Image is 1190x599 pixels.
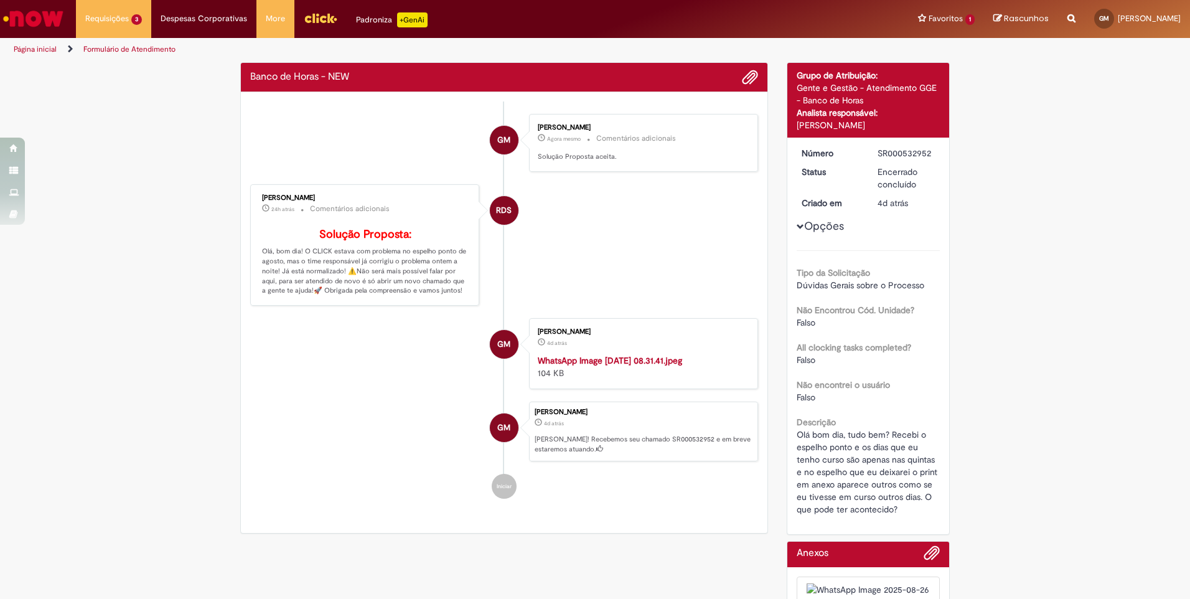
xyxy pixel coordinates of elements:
span: [PERSON_NAME] [1118,13,1181,24]
b: Solução Proposta: [319,227,411,242]
button: Adicionar anexos [742,69,758,85]
a: Rascunhos [993,13,1049,25]
div: Padroniza [356,12,428,27]
b: Não encontrei o usuário [797,379,890,390]
span: Requisições [85,12,129,25]
span: 1 [965,14,975,25]
a: Formulário de Atendimento [83,44,176,54]
span: 4d atrás [878,197,908,209]
time: 29/08/2025 11:28:09 [547,135,581,143]
span: Favoritos [929,12,963,25]
div: Gabrielly Farinhake Meira [490,330,518,359]
div: Gabrielly Farinhake Meira [490,126,518,154]
small: Comentários adicionais [596,133,676,144]
b: Tipo da Solicitação [797,267,870,278]
span: Agora mesmo [547,135,581,143]
span: GM [1099,14,1109,22]
div: 104 KB [538,354,745,379]
a: WhatsApp Image [DATE] 08.31.41.jpeg [538,355,682,366]
b: All clocking tasks completed? [797,342,911,353]
span: Despesas Corporativas [161,12,247,25]
span: Falso [797,392,815,403]
div: Encerrado concluído [878,166,935,191]
div: Gente e Gestão - Atendimento GGE - Banco de Horas [797,82,940,106]
span: 4d atrás [547,339,567,347]
span: Dúvidas Gerais sobre o Processo [797,280,924,291]
p: Solução Proposta aceita. [538,152,745,162]
div: [PERSON_NAME] [538,124,745,131]
span: 4d atrás [544,420,564,427]
small: Comentários adicionais [310,204,390,214]
a: Página inicial [14,44,57,54]
span: 3 [131,14,142,25]
p: +GenAi [397,12,428,27]
div: SR000532952 [878,147,935,159]
dt: Número [792,147,869,159]
dt: Status [792,166,869,178]
p: [PERSON_NAME]! Recebemos seu chamado SR000532952 e em breve estaremos atuando. [535,435,751,454]
b: Descrição [797,417,836,428]
p: Olá, bom dia! O CLICK estava com problema no espelho ponto de agosto, mas o time responsável já c... [262,229,469,296]
div: Grupo de Atribuição: [797,69,940,82]
div: 26/08/2025 11:26:21 [878,197,935,209]
span: RDS [496,196,512,225]
b: Não Encontrou Cód. Unidade? [797,304,914,316]
span: Rascunhos [1004,12,1049,24]
ul: Trilhas de página [9,38,784,61]
span: 24h atrás [271,205,294,213]
span: More [266,12,285,25]
span: Falso [797,317,815,328]
h2: Banco de Horas - NEW Histórico de tíquete [250,72,349,83]
img: click_logo_yellow_360x200.png [304,9,337,27]
span: Falso [797,354,815,366]
li: Gabrielly Farinhake Meira [250,402,758,461]
div: [PERSON_NAME] [535,408,751,416]
div: Analista responsável: [797,106,940,119]
time: 26/08/2025 11:26:14 [547,339,567,347]
button: Adicionar anexos [924,545,940,567]
time: 28/08/2025 11:58:34 [271,205,294,213]
ul: Histórico de tíquete [250,101,758,511]
div: Raquel De Souza [490,196,518,225]
div: Gabrielly Farinhake Meira [490,413,518,442]
div: [PERSON_NAME] [262,194,469,202]
span: GM [497,329,510,359]
span: GM [497,413,510,443]
span: GM [497,125,510,155]
div: [PERSON_NAME] [538,328,745,336]
dt: Criado em [792,197,869,209]
div: [PERSON_NAME] [797,119,940,131]
time: 26/08/2025 11:26:21 [544,420,564,427]
span: Olá bom dia, tudo bem? Recebi o espelho ponto e os dias que eu tenho curso são apenas nas quintas... [797,429,940,515]
h2: Anexos [797,548,828,559]
img: ServiceNow [1,6,65,31]
time: 26/08/2025 11:26:21 [878,197,908,209]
